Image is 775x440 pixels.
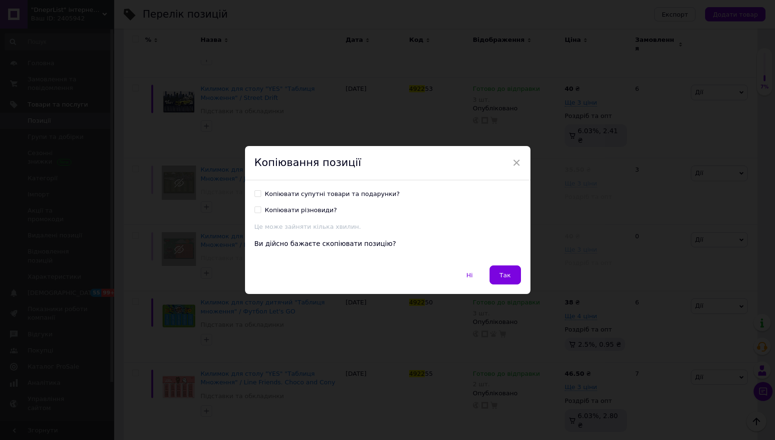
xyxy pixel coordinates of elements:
div: Копіювати супутні товари та подарунки? [265,190,400,198]
span: Ні [466,272,472,279]
button: Ні [456,265,482,284]
div: Копіювати різновиди? [265,206,337,215]
button: Так [490,265,521,284]
span: Це може зайняти кілька хвилин. [255,223,361,230]
span: Копіювання позиції [255,156,362,168]
span: Так [500,272,511,279]
div: Ви дійсно бажаєте скопіювати позицію? [255,239,521,249]
span: × [512,155,521,171]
